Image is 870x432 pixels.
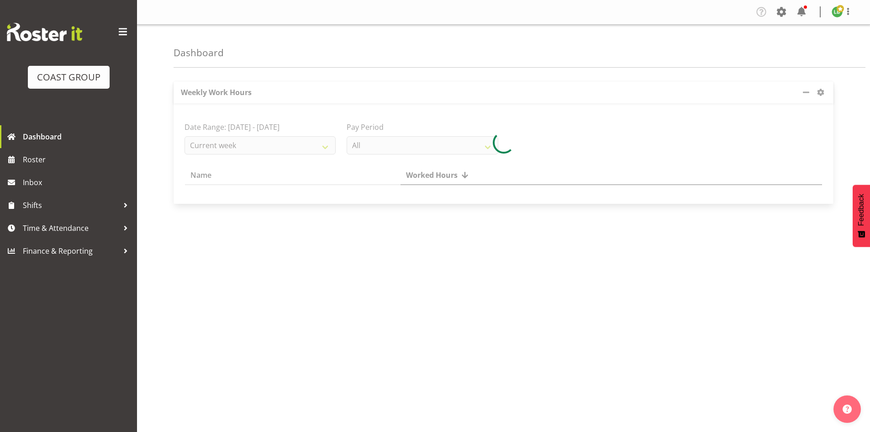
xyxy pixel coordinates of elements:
span: Finance & Reporting [23,244,119,258]
button: Feedback - Show survey [853,185,870,247]
img: help-xxl-2.png [843,405,852,414]
span: Feedback [857,194,865,226]
span: Inbox [23,176,132,189]
h4: Dashboard [174,48,224,58]
span: Roster [23,153,132,166]
img: lu-budden8051.jpg [832,6,843,17]
span: Dashboard [23,130,132,144]
span: Shifts [23,198,119,212]
img: Rosterit website logo [7,23,82,41]
span: Time & Attendance [23,221,119,235]
div: COAST GROUP [37,70,100,84]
